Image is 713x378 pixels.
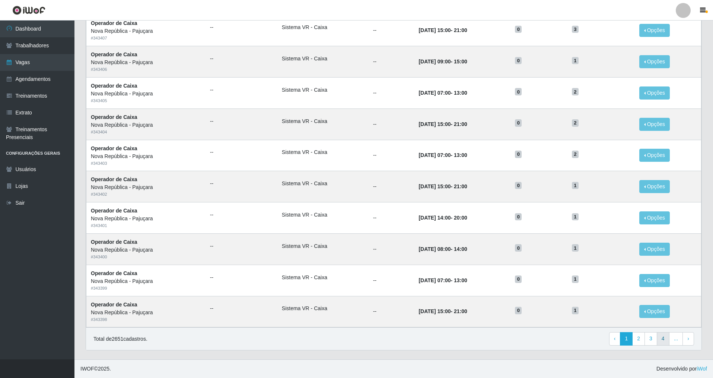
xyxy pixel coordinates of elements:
[639,274,670,287] button: Opções
[91,277,201,285] div: Nova República - Pajuçara
[614,336,616,341] span: ‹
[91,223,201,229] div: # 343401
[91,309,201,316] div: Nova República - Pajuçara
[418,90,467,96] strong: -
[515,57,522,64] span: 0
[418,246,467,252] strong: -
[609,332,694,346] nav: pagination
[369,46,414,78] td: --
[418,277,467,283] strong: -
[572,57,579,64] span: 1
[609,332,621,346] a: Previous
[91,285,201,292] div: # 343399
[369,77,414,108] td: --
[572,26,579,33] span: 3
[454,183,467,189] time: 21:00
[91,239,137,245] strong: Operador de Caixa
[656,365,707,373] span: Desenvolvido por
[418,308,467,314] strong: -
[93,335,147,343] p: Total de 2651 cadastros.
[282,180,364,188] li: Sistema VR - Caixa
[91,145,137,151] strong: Operador de Caixa
[572,213,579,221] span: 1
[91,121,201,129] div: Nova República - Pajuçara
[91,35,201,41] div: # 343407
[282,117,364,125] li: Sistema VR - Caixa
[454,90,467,96] time: 13:00
[91,129,201,135] div: # 343404
[515,119,522,127] span: 0
[210,86,273,94] ul: --
[282,55,364,63] li: Sistema VR - Caixa
[91,270,137,276] strong: Operador de Caixa
[80,366,94,372] span: IWOF
[369,202,414,234] td: --
[91,302,137,308] strong: Operador de Caixa
[369,265,414,296] td: --
[91,83,137,89] strong: Operador de Caixa
[91,208,137,214] strong: Operador de Caixa
[369,108,414,140] td: --
[91,66,201,73] div: # 343406
[91,20,137,26] strong: Operador de Caixa
[657,332,669,346] a: 4
[639,118,670,131] button: Opções
[454,27,467,33] time: 21:00
[572,151,579,158] span: 2
[639,86,670,100] button: Opções
[210,242,273,250] ul: --
[91,160,201,167] div: # 343403
[418,121,451,127] time: [DATE] 15:00
[418,27,451,33] time: [DATE] 15:00
[639,180,670,193] button: Opções
[210,180,273,188] ul: --
[91,191,201,198] div: # 343402
[669,332,683,346] a: ...
[418,308,451,314] time: [DATE] 15:00
[454,246,467,252] time: 14:00
[639,243,670,256] button: Opções
[639,211,670,224] button: Opções
[210,23,273,31] ul: --
[91,59,201,66] div: Nova República - Pajuçara
[282,211,364,219] li: Sistema VR - Caixa
[572,275,579,283] span: 1
[210,55,273,63] ul: --
[80,365,111,373] span: © 2025 .
[682,332,694,346] a: Next
[369,15,414,46] td: --
[282,148,364,156] li: Sistema VR - Caixa
[454,121,467,127] time: 21:00
[515,213,522,221] span: 0
[639,24,670,37] button: Opções
[418,121,467,127] strong: -
[91,254,201,260] div: # 343400
[632,332,645,346] a: 2
[210,148,273,156] ul: --
[572,88,579,95] span: 2
[572,307,579,314] span: 1
[369,233,414,265] td: --
[91,90,201,98] div: Nova República - Pajuçara
[454,59,467,64] time: 15:00
[91,98,201,104] div: # 343405
[620,332,633,346] a: 1
[91,316,201,323] div: # 343398
[418,246,451,252] time: [DATE] 08:00
[418,27,467,33] strong: -
[418,59,451,64] time: [DATE] 09:00
[369,171,414,202] td: --
[282,86,364,94] li: Sistema VR - Caixa
[282,274,364,281] li: Sistema VR - Caixa
[515,244,522,252] span: 0
[210,117,273,125] ul: --
[418,215,451,221] time: [DATE] 14:00
[454,277,467,283] time: 13:00
[282,23,364,31] li: Sistema VR - Caixa
[418,59,467,64] strong: -
[639,149,670,162] button: Opções
[282,242,364,250] li: Sistema VR - Caixa
[644,332,657,346] a: 3
[91,215,201,223] div: Nova República - Pajuçara
[91,246,201,254] div: Nova República - Pajuçara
